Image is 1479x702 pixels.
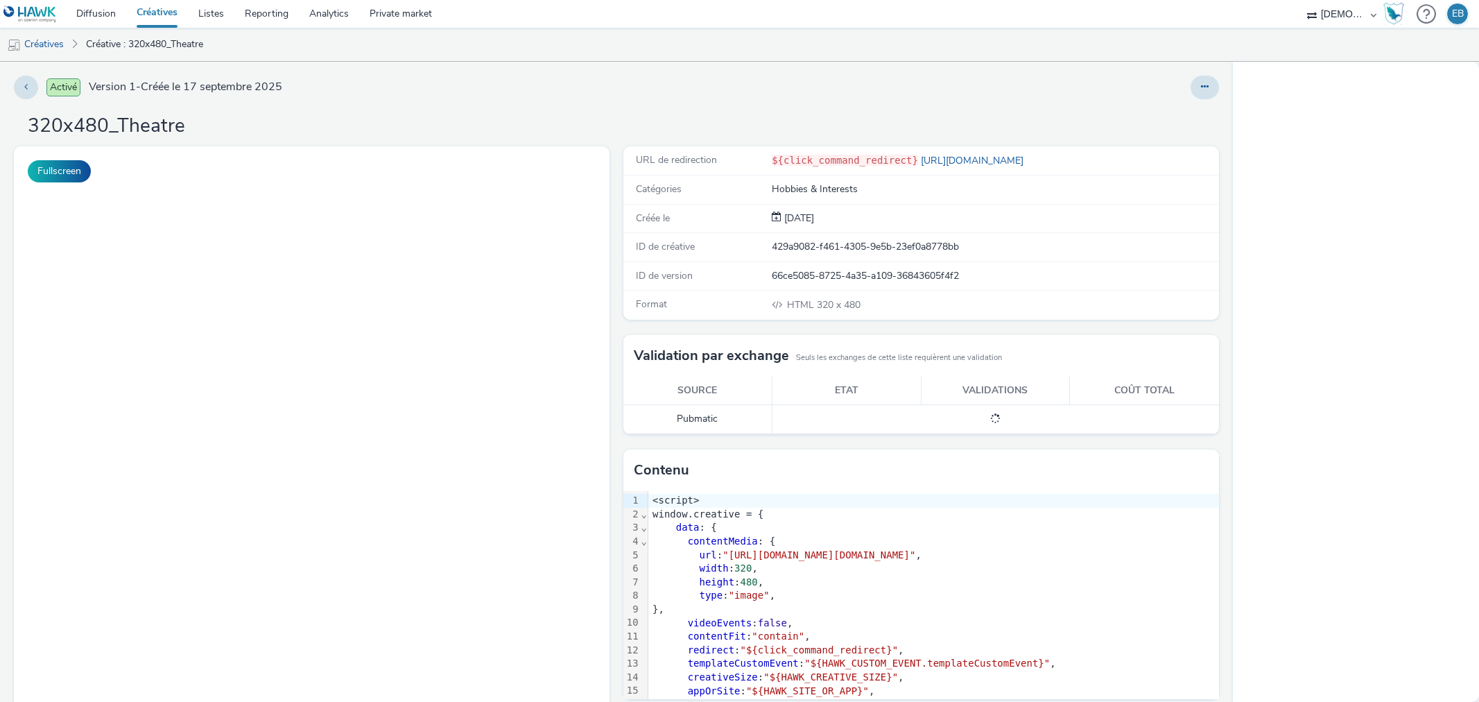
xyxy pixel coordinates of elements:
[688,536,758,547] span: contentMedia
[648,644,1218,658] div: : ,
[921,377,1070,405] th: Validations
[781,212,814,225] span: [DATE]
[623,657,641,671] div: 13
[79,28,210,61] a: Créative : 320x480_Theatre
[772,155,918,166] code: ${click_command_redirect}
[648,494,1218,508] div: <script>
[699,549,716,560] span: url
[636,153,717,166] span: URL de redirection
[688,631,746,642] span: contentFit
[786,298,860,311] span: 320 x 480
[634,345,789,366] h3: Validation par exchange
[688,658,799,669] span: templateCustomEvent
[648,630,1218,644] div: : ,
[623,576,641,590] div: 7
[623,549,641,563] div: 5
[623,377,772,405] th: Source
[1070,377,1219,405] th: Coût total
[648,685,1218,699] div: : ,
[636,212,670,225] span: Créée le
[3,6,57,23] img: undefined Logo
[796,352,1002,363] small: Seuls les exchanges de cette liste requièrent une validation
[28,113,185,139] h1: 320x480_Theatre
[734,563,752,574] span: 320
[641,536,648,547] span: Fold line
[772,377,921,405] th: Etat
[648,671,1218,685] div: : ,
[623,644,641,658] div: 12
[688,671,758,683] span: creativeSize
[758,617,787,628] span: false
[648,617,1218,631] div: : ,
[7,38,21,52] img: mobile
[623,630,641,644] div: 11
[641,522,648,533] span: Fold line
[623,562,641,576] div: 6
[623,589,641,603] div: 8
[648,562,1218,576] div: : ,
[676,522,700,533] span: data
[636,182,682,196] span: Catégories
[623,671,641,685] div: 14
[1452,3,1464,24] div: EB
[688,617,752,628] span: videoEvents
[623,521,641,535] div: 3
[699,576,734,588] span: height
[28,160,91,182] button: Fullscreen
[787,298,817,311] span: HTML
[648,521,1218,535] div: : {
[623,684,641,698] div: 15
[634,460,689,481] h3: Contenu
[741,576,758,588] span: 480
[636,298,667,311] span: Format
[1383,3,1404,25] img: Hawk Academy
[648,508,1218,522] div: window.creative = {
[636,240,695,253] span: ID de créative
[623,494,641,508] div: 1
[781,212,814,225] div: Création 17 septembre 2025, 15:33
[648,535,1218,549] div: : {
[772,240,1217,254] div: 429a9082-f461-4305-9e5b-23ef0a8778bb
[89,79,282,95] span: Version 1 - Créée le 17 septembre 2025
[623,405,772,434] td: Pubmatic
[648,589,1218,603] div: : ,
[46,78,80,96] span: Activé
[648,549,1218,563] div: : ,
[623,508,641,522] div: 2
[688,644,734,656] span: redirect
[648,603,1218,617] div: },
[723,549,915,560] span: "[URL][DOMAIN_NAME][DOMAIN_NAME]"
[763,671,898,683] span: "${HAWK_CREATIVE_SIZE}"
[741,644,899,656] span: "${click_command_redirect}"
[729,590,770,601] span: "image"
[746,685,869,696] span: "${HAWK_SITE_OR_APP}"
[623,535,641,549] div: 4
[623,603,641,617] div: 9
[918,154,1029,167] a: [URL][DOMAIN_NAME]
[688,685,741,696] span: appOrSite
[699,563,728,574] span: width
[648,576,1218,590] div: : ,
[772,182,1217,196] div: Hobbies & Interests
[699,590,723,601] span: type
[1383,3,1410,25] a: Hawk Academy
[641,508,648,520] span: Fold line
[752,631,804,642] span: "contain"
[636,269,693,282] span: ID de version
[648,657,1218,671] div: : ,
[623,617,641,631] div: 10
[772,269,1217,283] div: 66ce5085-8725-4a35-a109-36843605f4f2
[804,658,1050,669] span: "${HAWK_CUSTOM_EVENT.templateCustomEvent}"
